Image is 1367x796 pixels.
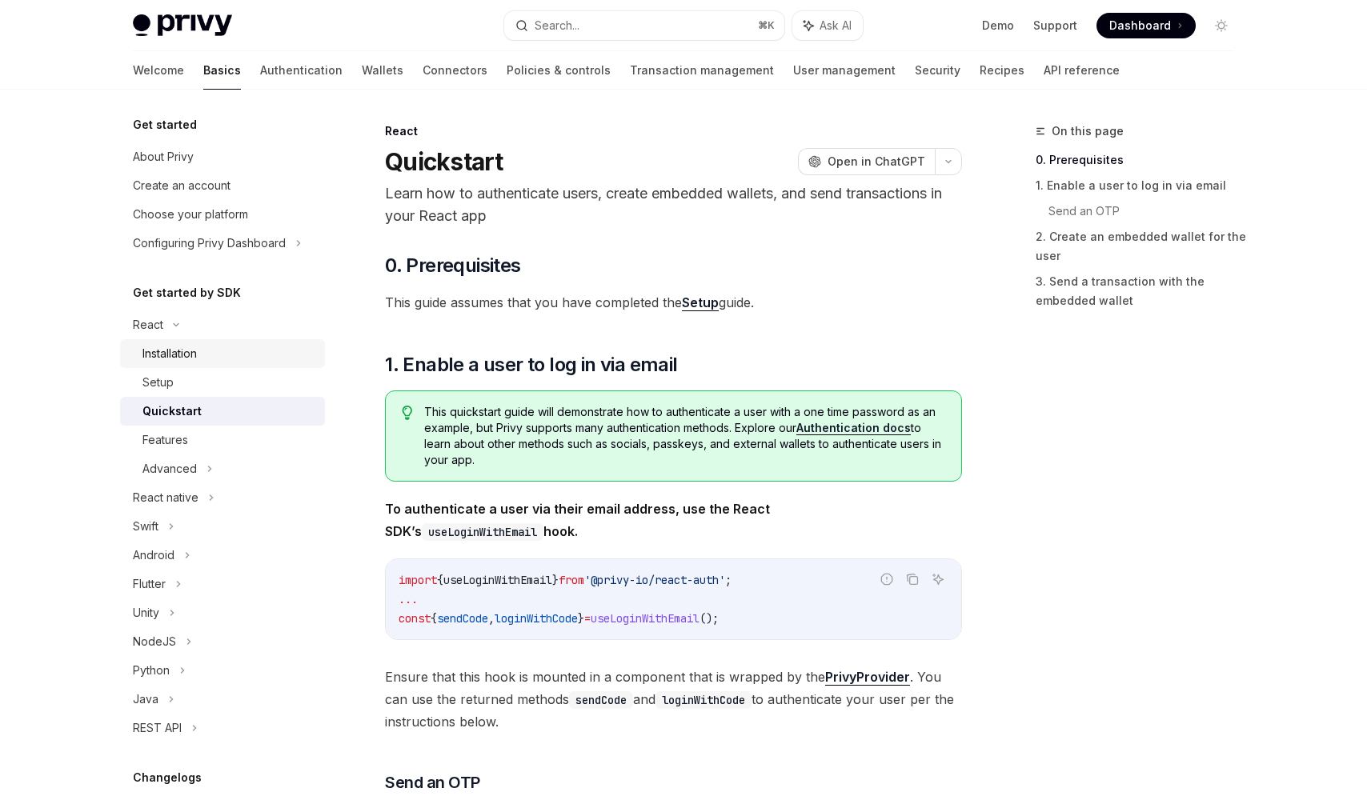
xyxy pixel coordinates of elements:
a: Installation [120,339,325,368]
span: } [552,573,559,587]
div: Setup [142,373,174,392]
div: Search... [535,16,579,35]
a: Setup [682,294,719,311]
div: Quickstart [142,402,202,421]
span: Send an OTP [385,771,480,794]
button: Ask AI [792,11,863,40]
a: Security [915,51,960,90]
span: (); [700,611,719,626]
span: This guide assumes that you have completed the guide. [385,291,962,314]
div: Flutter [133,574,166,594]
a: Demo [982,18,1014,34]
a: API reference [1044,51,1120,90]
a: Features [120,426,325,454]
a: Create an account [120,171,325,200]
div: NodeJS [133,632,176,651]
code: useLoginWithEmail [422,523,543,541]
a: About Privy [120,142,325,171]
span: const [399,611,431,626]
button: Toggle dark mode [1209,13,1234,38]
code: sendCode [569,691,633,709]
span: } [578,611,584,626]
div: React [385,123,962,139]
a: 1. Enable a user to log in via email [1036,173,1247,198]
button: Open in ChatGPT [798,148,935,175]
span: loginWithCode [495,611,578,626]
h5: Get started by SDK [133,283,241,302]
span: { [431,611,437,626]
div: React [133,315,163,334]
div: Java [133,690,158,709]
code: loginWithCode [655,691,752,709]
a: Send an OTP [1048,198,1247,224]
div: About Privy [133,147,194,166]
button: Ask AI [928,569,948,590]
a: Policies & controls [507,51,611,90]
div: Swift [133,517,158,536]
a: User management [793,51,896,90]
button: Report incorrect code [876,569,897,590]
a: Authentication docs [796,421,911,435]
span: Dashboard [1109,18,1171,34]
span: Open in ChatGPT [828,154,925,170]
div: REST API [133,718,182,738]
button: Copy the contents from the code block [902,569,923,590]
a: Quickstart [120,397,325,426]
span: sendCode [437,611,488,626]
span: '@privy-io/react-auth' [584,573,725,587]
span: ; [725,573,732,587]
span: This quickstart guide will demonstrate how to authenticate a user with a one time password as an ... [424,404,945,468]
span: Ensure that this hook is mounted in a component that is wrapped by the . You can use the returned... [385,666,962,733]
span: { [437,573,443,587]
div: Features [142,430,188,450]
a: 3. Send a transaction with the embedded wallet [1036,269,1247,314]
a: 0. Prerequisites [1036,147,1247,173]
p: Learn how to authenticate users, create embedded wallets, and send transactions in your React app [385,182,962,227]
h5: Get started [133,115,197,134]
a: Dashboard [1096,13,1196,38]
span: from [559,573,584,587]
a: Recipes [980,51,1024,90]
div: Python [133,661,170,680]
div: Unity [133,603,159,622]
span: , [488,611,495,626]
span: import [399,573,437,587]
div: React native [133,488,198,507]
div: Choose your platform [133,205,248,224]
a: Basics [203,51,241,90]
a: Connectors [423,51,487,90]
h5: Changelogs [133,768,202,787]
span: ... [399,592,418,606]
a: 2. Create an embedded wallet for the user [1036,224,1247,269]
span: 1. Enable a user to log in via email [385,352,677,378]
div: Configuring Privy Dashboard [133,234,286,253]
a: Support [1033,18,1077,34]
svg: Tip [402,406,413,420]
div: Installation [142,344,197,363]
a: Setup [120,368,325,397]
img: light logo [133,14,232,37]
button: Search...⌘K [504,11,784,40]
span: useLoginWithEmail [443,573,552,587]
div: Advanced [142,459,197,478]
a: Wallets [362,51,403,90]
span: ⌘ K [758,19,775,32]
h1: Quickstart [385,147,503,176]
span: Ask AI [820,18,852,34]
div: Create an account [133,176,231,195]
a: Authentication [260,51,343,90]
span: On this page [1052,122,1124,141]
span: 0. Prerequisites [385,253,520,278]
span: useLoginWithEmail [591,611,700,626]
span: = [584,611,591,626]
strong: To authenticate a user via their email address, use the React SDK’s hook. [385,501,770,539]
div: Android [133,546,174,565]
a: PrivyProvider [825,669,910,686]
a: Welcome [133,51,184,90]
a: Transaction management [630,51,774,90]
a: Choose your platform [120,200,325,229]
